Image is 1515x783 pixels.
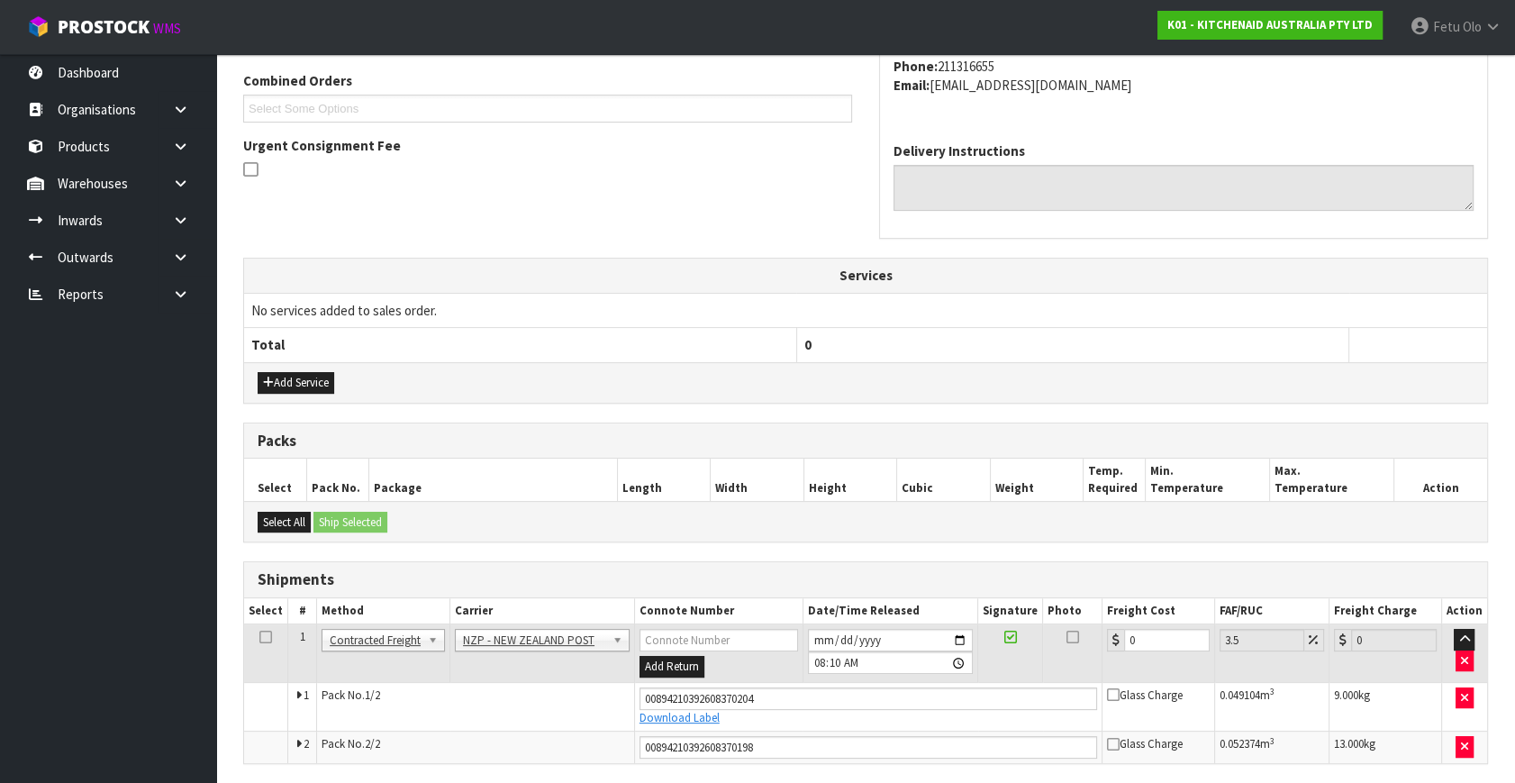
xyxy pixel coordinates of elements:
th: Connote Number [634,598,803,624]
a: Download Label [640,710,720,725]
span: ProStock [58,15,150,39]
strong: K01 - KITCHENAID AUSTRALIA PTY LTD [1167,17,1373,32]
span: Olo [1463,18,1482,35]
span: 13.000 [1334,736,1364,751]
input: Connote Number [640,736,1097,759]
th: Date/Time Released [803,598,977,624]
h3: Packs [258,432,1474,450]
button: Select All [258,512,311,533]
th: Freight Cost [1102,598,1214,624]
strong: phone [894,58,938,75]
input: Connote Number [640,687,1097,710]
th: Select [244,459,306,501]
sup: 3 [1270,735,1275,747]
td: kg [1329,682,1441,731]
button: Add Return [640,656,704,678]
input: Freight Adjustment [1220,629,1304,651]
span: Contracted Freight [330,630,421,651]
span: 9.000 [1334,687,1358,703]
h3: Shipments [258,571,1474,588]
th: Freight Charge [1329,598,1441,624]
th: # [288,598,317,624]
span: 1 [300,629,305,644]
input: Freight Cost [1124,629,1210,651]
th: Action [1394,459,1488,501]
strong: email [894,77,930,94]
th: Weight [990,459,1084,501]
th: Action [1441,598,1487,624]
td: No services added to sales order. [244,293,1487,327]
th: Pack No. [306,459,368,501]
td: m [1214,682,1329,731]
th: Services [244,259,1487,293]
span: 0.052374 [1220,736,1260,751]
span: 1/2 [365,687,380,703]
sup: 3 [1270,686,1275,697]
th: Carrier [450,598,635,624]
th: Height [803,459,897,501]
label: Urgent Consignment Fee [243,136,401,155]
button: Ship Selected [313,512,387,533]
input: Freight Charge [1351,629,1437,651]
th: Width [711,459,804,501]
span: 0.049104 [1220,687,1260,703]
th: Length [617,459,711,501]
td: m [1214,732,1329,764]
input: Connote Number [640,629,798,651]
th: Photo [1043,598,1102,624]
a: K01 - KITCHENAID AUSTRALIA PTY LTD [1157,11,1383,40]
td: Pack No. [317,682,635,731]
label: Delivery Instructions [894,141,1025,160]
th: Max. Temperature [1270,459,1394,501]
span: 2 [304,736,309,751]
button: Add Service [258,372,334,394]
th: Cubic [897,459,991,501]
th: Temp. Required [1084,459,1146,501]
img: cube-alt.png [27,15,50,38]
span: NZP - NEW ZEALAND POST [463,630,605,651]
th: Min. Temperature [1146,459,1270,501]
td: kg [1329,732,1441,764]
th: Total [244,328,796,362]
span: 2/2 [365,736,380,751]
th: Package [368,459,617,501]
th: Signature [978,598,1043,624]
address: 211316655 [EMAIL_ADDRESS][DOMAIN_NAME] [894,57,1474,96]
td: Pack No. [317,732,635,764]
th: Method [317,598,450,624]
th: FAF/RUC [1214,598,1329,624]
label: Combined Orders [243,71,352,90]
th: Select [244,598,288,624]
span: Glass Charge [1107,687,1183,703]
span: 1 [304,687,309,703]
span: 0 [804,336,812,353]
small: WMS [153,20,181,37]
span: Fetu [1433,18,1460,35]
span: Glass Charge [1107,736,1183,751]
